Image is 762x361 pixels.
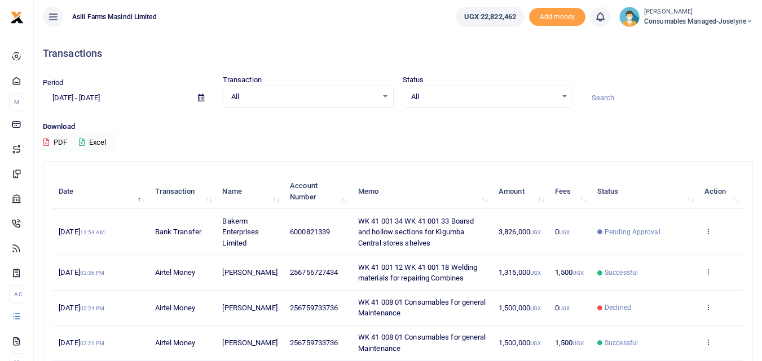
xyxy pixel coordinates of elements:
span: [DATE] [59,228,105,236]
small: UGX [572,270,583,276]
span: 6000821339 [290,228,330,236]
label: Status [403,74,424,86]
img: profile-user [619,7,640,27]
span: WK 41 008 01 Consumables for general Maintenance [358,298,486,318]
small: UGX [572,340,583,346]
span: 0 [555,228,570,236]
span: 1,500 [555,338,584,347]
small: 02:36 PM [80,270,105,276]
th: Amount: activate to sort column ascending [492,174,549,209]
input: Search [582,88,753,108]
p: Download [43,121,753,133]
button: Excel [69,133,116,152]
label: Period [43,77,64,88]
th: Date: activate to sort column descending [52,174,148,209]
span: WK 41 008 01 Consumables for general Maintenance [358,333,486,353]
span: [DATE] [59,268,104,277]
small: UGX [530,229,541,235]
span: [PERSON_NAME] [222,338,277,347]
button: PDF [43,133,68,152]
span: 1,315,000 [499,268,541,277]
img: logo-small [10,11,24,24]
h4: Transactions [43,47,753,60]
span: 3,826,000 [499,228,541,236]
li: Toup your wallet [529,8,585,26]
span: [PERSON_NAME] [222,304,277,312]
span: [DATE] [59,304,104,312]
th: Memo: activate to sort column ascending [352,174,492,209]
span: Bakerm Enterprises Limited [222,217,259,247]
a: logo-small logo-large logo-large [10,12,24,21]
span: 0 [555,304,570,312]
span: 256756727434 [290,268,338,277]
small: UGX [559,305,570,311]
span: 1,500 [555,268,584,277]
small: 02:24 PM [80,305,105,311]
small: UGX [559,229,570,235]
span: Asili Farms Masindi Limited [68,12,161,22]
span: Pending Approval [605,227,660,237]
li: Ac [9,285,24,304]
span: All [411,91,557,102]
th: Account Number: activate to sort column ascending [284,174,352,209]
span: Airtel Money [155,338,195,347]
small: UGX [530,340,541,346]
span: Consumables managed-Joselyne [644,16,753,26]
span: 1,500,000 [499,338,541,347]
a: profile-user [PERSON_NAME] Consumables managed-Joselyne [619,7,753,27]
small: [PERSON_NAME] [644,7,753,17]
input: select period [43,88,189,108]
span: [PERSON_NAME] [222,268,277,277]
span: Airtel Money [155,304,195,312]
small: UGX [530,305,541,311]
small: UGX [530,270,541,276]
label: Transaction [223,74,262,86]
span: Airtel Money [155,268,195,277]
th: Fees: activate to sort column ascending [549,174,591,209]
span: 256759733736 [290,338,338,347]
span: 1,500,000 [499,304,541,312]
span: Declined [605,302,631,313]
li: Wallet ballance [451,7,529,27]
span: WK 41 001 34 WK 41 001 33 Boarsd and hollow sections for Kigumba Central stores shelves [358,217,474,247]
span: Successful [605,268,638,278]
span: 256759733736 [290,304,338,312]
th: Status: activate to sort column ascending [591,174,698,209]
span: Bank Transfer [155,228,201,236]
th: Action: activate to sort column ascending [698,174,743,209]
th: Name: activate to sort column ascending [216,174,284,209]
span: UGX 22,822,462 [464,11,516,23]
span: [DATE] [59,338,104,347]
span: Add money [529,8,585,26]
small: 02:21 PM [80,340,105,346]
small: 11:54 AM [80,229,105,235]
span: WK 41 001 12 WK 41 001 18 Welding materials for repairing Combines [358,263,477,283]
th: Transaction: activate to sort column ascending [148,174,216,209]
span: Successful [605,338,638,348]
a: Add money [529,12,585,20]
a: UGX 22,822,462 [456,7,525,27]
span: All [231,91,377,102]
li: M [9,93,24,112]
